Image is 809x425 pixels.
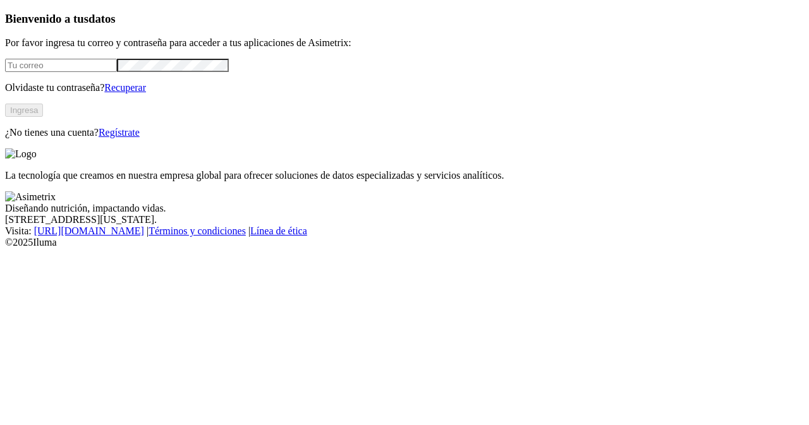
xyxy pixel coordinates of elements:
button: Ingresa [5,104,43,117]
div: [STREET_ADDRESS][US_STATE]. [5,214,804,225]
a: Regístrate [99,127,140,138]
span: datos [88,12,116,25]
p: ¿No tienes una cuenta? [5,127,804,138]
p: Olvidaste tu contraseña? [5,82,804,93]
div: © 2025 Iluma [5,237,804,248]
div: Visita : | | [5,225,804,237]
h3: Bienvenido a tus [5,12,804,26]
a: [URL][DOMAIN_NAME] [34,225,144,236]
input: Tu correo [5,59,117,72]
img: Logo [5,148,37,160]
a: Términos y condiciones [149,225,246,236]
div: Diseñando nutrición, impactando vidas. [5,203,804,214]
p: La tecnología que creamos en nuestra empresa global para ofrecer soluciones de datos especializad... [5,170,804,181]
a: Línea de ética [250,225,307,236]
p: Por favor ingresa tu correo y contraseña para acceder a tus aplicaciones de Asimetrix: [5,37,804,49]
img: Asimetrix [5,191,56,203]
a: Recuperar [104,82,146,93]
